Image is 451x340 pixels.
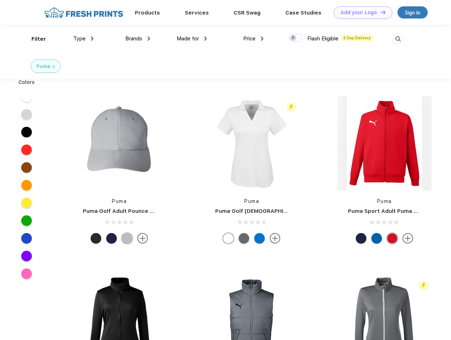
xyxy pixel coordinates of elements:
[13,79,40,86] div: Colors
[185,10,209,16] a: Services
[205,96,299,191] img: func=resize&h=266
[73,35,86,42] span: Type
[392,33,404,45] img: desktop_search.svg
[234,10,261,16] a: CSR Swag
[356,233,366,244] div: Peacoat
[398,6,428,18] a: Sign in
[135,10,160,16] a: Products
[215,208,347,214] a: Puma Golf [DEMOGRAPHIC_DATA]' Icon Golf Polo
[341,10,377,16] div: Add your Logo
[286,102,296,112] img: flash_active_toggle.svg
[112,198,127,204] a: Puma
[177,35,199,42] span: Made for
[223,233,234,244] div: Bright White
[204,36,207,41] img: dropdown.png
[243,35,256,42] span: Price
[254,233,265,244] div: Lapis Blue
[405,8,420,17] div: Sign in
[381,10,386,14] img: DT
[337,96,432,191] img: func=resize&h=266
[83,208,191,214] a: Puma Golf Adult Pounce Adjustable Cap
[72,96,166,191] img: func=resize&h=266
[148,36,150,41] img: dropdown.png
[36,63,50,70] div: Puma
[125,35,142,42] span: Brands
[387,233,398,244] div: High Risk Red
[403,233,413,244] img: more.svg
[371,233,382,244] div: Lapis Blue
[270,233,280,244] img: more.svg
[32,35,46,43] div: Filter
[91,233,101,244] div: Puma Black
[239,233,249,244] div: Quiet Shade
[377,198,392,204] a: Puma
[42,6,125,19] img: fo%20logo%202.webp
[341,35,373,41] span: 5 Day Delivery
[137,233,148,244] img: more.svg
[122,233,132,244] div: Quarry
[244,198,259,204] a: Puma
[106,233,117,244] div: Peacoat
[419,281,428,290] img: flash_active_toggle.svg
[91,36,93,41] img: dropdown.png
[261,36,263,41] img: dropdown.png
[52,66,55,68] img: filter_cancel.svg
[307,35,338,42] span: Flash Eligible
